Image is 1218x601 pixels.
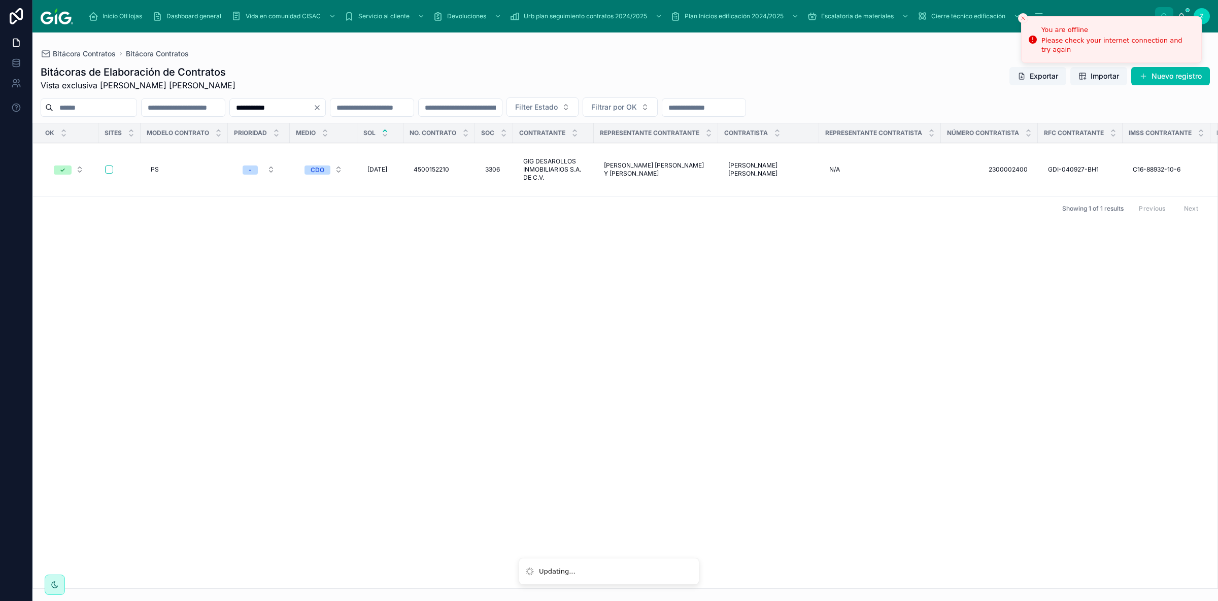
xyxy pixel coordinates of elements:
span: Contratante [519,129,565,137]
span: Medio [296,129,316,137]
span: Vida en comunidad CISAC [246,12,321,20]
span: Soc [481,129,494,137]
span: 4500152210 [414,165,449,174]
span: Importar [1091,71,1119,81]
a: Inicio OtHojas [85,7,149,25]
button: Select Button [583,97,658,117]
span: 3306 [485,165,500,174]
button: Nuevo registro [1131,67,1210,85]
span: Dashboard general [166,12,221,20]
span: Devoluciones [447,12,486,20]
span: Contratista [724,129,768,137]
button: Importar [1070,67,1127,85]
div: Updating... [539,566,576,577]
span: [PERSON_NAME] [PERSON_NAME] [728,161,809,178]
a: Dashboard general [149,7,228,25]
span: Cierre técnico edificación [931,12,1005,20]
a: Cierre técnico edificación [914,7,1026,25]
div: scrollable content [81,5,1155,27]
h1: Bitácoras de Elaboración de Contratos [41,65,235,79]
button: Select Button [234,160,283,179]
span: Filter Estado [515,102,558,112]
span: PS [151,165,159,174]
button: Close toast [1018,13,1028,23]
a: Escalatoria de materiales [804,7,914,25]
span: GIG DESAROLLOS INMOBILIARIOS S.A. DE C.V. [523,157,584,182]
button: Select Button [296,160,351,179]
span: Inicio OtHojas [103,12,142,20]
span: GDI-040927-BH1 [1048,165,1099,174]
span: [DATE] [367,165,387,174]
a: Bitácora Contratos [41,49,116,59]
button: Clear [313,104,325,112]
span: Z [1200,12,1204,20]
a: Vida en comunidad CISAC [228,7,341,25]
span: C16-88932-10-6 [1133,165,1180,174]
span: Sites [105,129,122,137]
span: OK [45,129,54,137]
span: Número Contratista [947,129,1019,137]
div: CDO [311,165,324,175]
img: App logo [41,8,73,24]
button: Select Button [46,160,92,179]
span: Prioridad [234,129,267,137]
span: Representante Contratista [825,129,922,137]
button: Exportar [1009,67,1066,85]
span: N/A [829,165,840,174]
span: SOL [363,129,376,137]
span: Plan Inicios edificación 2024/2025 [685,12,784,20]
div: You are offline [1041,25,1193,35]
span: RFC Contratante [1044,129,1104,137]
a: Servicio al cliente [341,7,430,25]
span: No. Contrato [410,129,456,137]
span: Representante Contratante [600,129,699,137]
span: Escalatoria de materiales [821,12,894,20]
a: Plan Inicios edificación 2024/2025 [667,7,804,25]
span: 2300002400 [951,165,1028,174]
span: Modelo contrato [147,129,209,137]
span: Urb plan seguimiento contratos 2024/2025 [524,12,647,20]
span: Servicio al cliente [358,12,410,20]
span: [PERSON_NAME] [PERSON_NAME] Y [PERSON_NAME] [604,161,708,178]
a: Urb plan seguimiento contratos 2024/2025 [506,7,667,25]
div: Please check your internet connection and try again [1041,36,1193,54]
span: Vista exclusiva [PERSON_NAME] [PERSON_NAME] [41,79,235,91]
span: Bitácora Contratos [53,49,116,59]
div: - [249,165,252,175]
a: Devoluciones [430,7,506,25]
div: ✓ [60,165,65,175]
button: Select Button [506,97,579,117]
span: Showing 1 of 1 results [1062,205,1124,213]
a: Bitácora Contratos [126,49,189,59]
span: Filtrar por OK [591,102,637,112]
span: IMSS Contratante [1129,129,1192,137]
